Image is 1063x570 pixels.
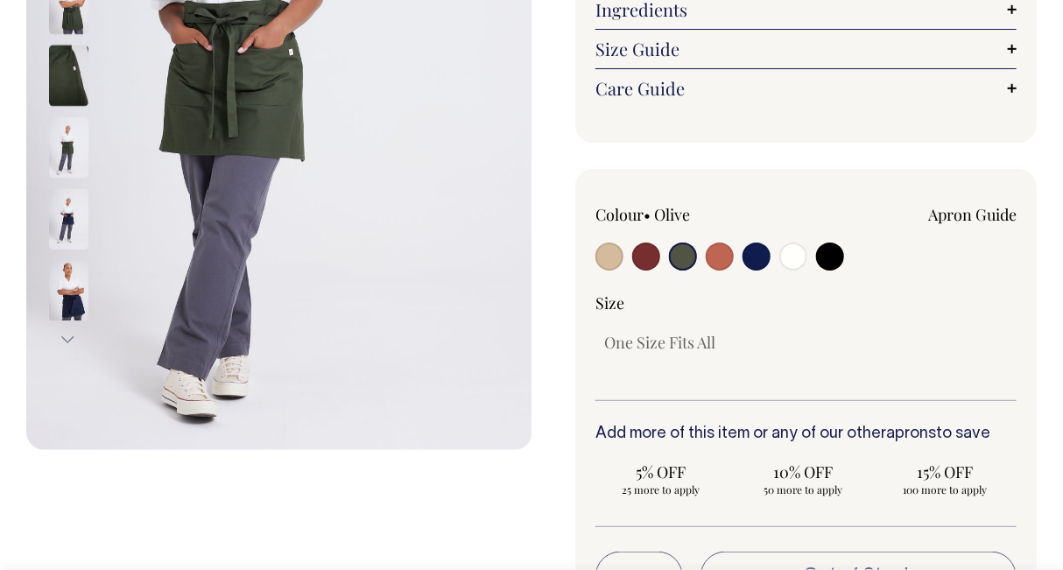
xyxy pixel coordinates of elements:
a: aprons [886,426,936,441]
img: olive [49,46,88,107]
input: One Size Fits All [595,327,724,358]
a: Care Guide [595,78,1017,99]
input: 15% OFF 100 more to apply [880,456,1011,502]
span: 25 more to apply [604,482,718,496]
label: Olive [654,204,690,225]
div: Size [595,292,1017,313]
img: olive [49,117,88,179]
img: dark-navy [49,189,88,250]
span: 100 more to apply [889,482,1003,496]
span: • [644,204,651,225]
input: 5% OFF 25 more to apply [595,456,727,502]
button: Next [55,320,81,360]
img: dark-navy [49,261,88,322]
input: 10% OFF 50 more to apply [737,456,869,502]
span: 15% OFF [889,461,1003,482]
span: 5% OFF [604,461,718,482]
h6: Add more of this item or any of our other to save [595,426,1017,443]
span: One Size Fits All [604,332,715,353]
div: Colour [595,204,764,225]
span: 10% OFF [746,461,860,482]
a: Size Guide [595,39,1017,60]
a: Apron Guide [928,204,1017,225]
span: 50 more to apply [746,482,860,496]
